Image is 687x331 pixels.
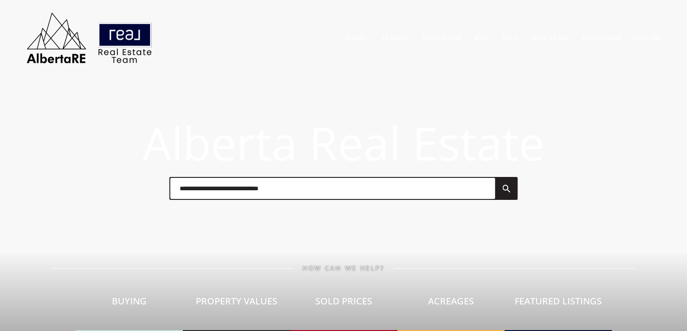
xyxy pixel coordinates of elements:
a: Buy [475,33,489,42]
a: Log In [635,33,660,42]
a: Sold Data [422,33,461,42]
a: Buying [76,272,183,331]
span: Sold Prices [315,295,372,307]
a: Sold Prices [290,272,397,331]
a: Our Team [532,33,568,42]
span: Acreages [428,295,474,307]
a: Mortgage [582,33,621,42]
a: Sell [502,33,518,42]
a: Search [381,33,408,42]
span: Buying [112,295,147,307]
a: Home [346,33,368,42]
a: Property Values [183,272,290,331]
a: Featured Listings [505,272,612,331]
img: AlbertaRE Real Estate Team | Real Broker [21,9,158,66]
span: Featured Listings [515,295,602,307]
a: Acreages [397,272,505,331]
span: Property Values [196,295,277,307]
